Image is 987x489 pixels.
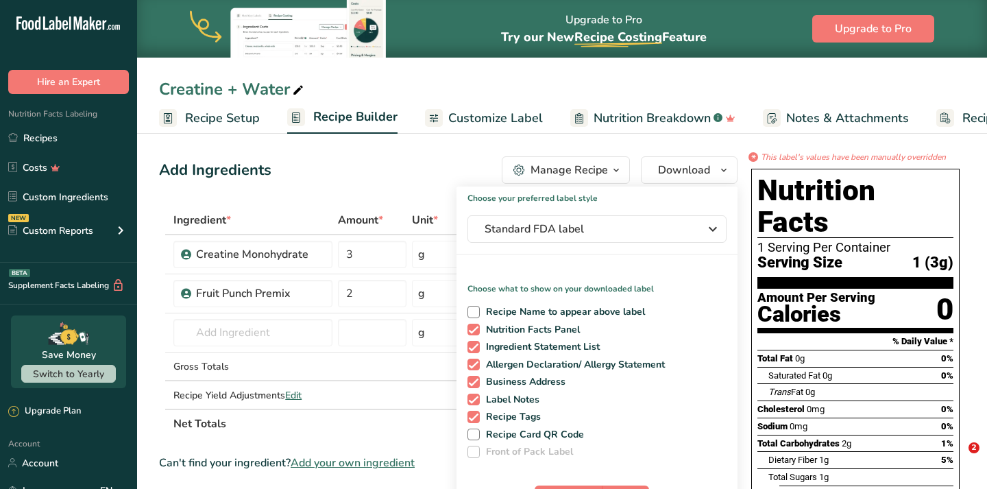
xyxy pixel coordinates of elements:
[287,102,398,134] a: Recipe Builder
[480,411,541,423] span: Recipe Tags
[313,108,398,126] span: Recipe Builder
[159,159,271,182] div: Add Ingredients
[757,438,840,449] span: Total Carbohydrates
[757,241,953,254] div: 1 Serving Per Container
[159,455,738,471] div: Can't find your ingredient?
[418,246,425,263] div: g
[185,109,260,128] span: Recipe Setup
[757,421,788,431] span: Sodium
[757,291,875,305] div: Amount Per Serving
[819,455,829,465] span: 1g
[812,15,934,43] button: Upgrade to Pro
[173,359,332,374] div: Gross Totals
[795,353,805,363] span: 0g
[768,455,817,465] span: Dietary Fiber
[9,269,30,277] div: BETA
[570,103,735,134] a: Nutrition Breakdown
[480,306,646,318] span: Recipe Name to appear above label
[480,341,600,353] span: Ingredient Statement List
[171,409,572,438] th: Net Totals
[21,365,116,383] button: Switch to Yearly
[448,109,543,128] span: Customize Label
[196,285,324,302] div: Fruit Punch Premix
[196,246,324,263] div: Creatine Monohydrate
[786,109,909,128] span: Notes & Attachments
[467,215,727,243] button: Standard FDA label
[757,305,875,324] div: Calories
[485,221,690,237] span: Standard FDA label
[757,404,805,414] span: Cholesterol
[42,348,96,362] div: Save Money
[8,214,29,222] div: NEW
[658,162,710,178] span: Download
[768,387,803,397] span: Fat
[338,212,383,228] span: Amount
[912,254,953,272] span: 1 (3g)
[941,404,953,414] span: 0%
[480,429,585,441] span: Recipe Card QR Code
[790,421,807,431] span: 0mg
[594,109,711,128] span: Nutrition Breakdown
[412,212,438,228] span: Unit
[941,353,953,363] span: 0%
[418,324,425,341] div: g
[941,438,953,449] span: 1%
[641,156,738,184] button: Download
[941,370,953,381] span: 0%
[501,29,707,45] span: Try our New Feature
[173,319,332,346] input: Add Ingredient
[936,291,953,328] div: 0
[822,370,832,381] span: 0g
[501,1,707,58] div: Upgrade to Pro
[480,359,666,371] span: Allergen Declaration/ Allergy Statement
[480,394,540,406] span: Label Notes
[807,404,825,414] span: 0mg
[418,285,425,302] div: g
[968,442,979,453] span: 2
[761,151,946,163] i: This label's values have been manually overridden
[768,387,791,397] i: Trans
[574,29,662,45] span: Recipe Costing
[842,438,851,449] span: 2g
[757,254,842,272] span: Serving Size
[480,446,574,458] span: Front of Pack Label
[456,272,738,295] p: Choose what to show on your downloaded label
[531,162,608,178] div: Manage Recipe
[757,353,793,363] span: Total Fat
[480,376,566,388] span: Business Address
[768,370,820,381] span: Saturated Fat
[159,103,260,134] a: Recipe Setup
[835,21,912,37] span: Upgrade to Pro
[757,175,953,238] h1: Nutrition Facts
[805,387,815,397] span: 0g
[763,103,909,134] a: Notes & Attachments
[819,472,829,482] span: 1g
[8,224,93,238] div: Custom Reports
[173,212,231,228] span: Ingredient
[456,187,738,204] h1: Choose your preferred label style
[8,405,81,418] div: Upgrade Plan
[285,389,302,402] span: Edit
[940,442,973,475] iframe: Intercom live chat
[502,156,630,184] button: Manage Recipe
[480,324,581,336] span: Nutrition Facts Panel
[291,455,415,471] span: Add your own ingredient
[757,333,953,350] section: % Daily Value *
[33,368,104,381] span: Switch to Yearly
[768,472,817,482] span: Total Sugars
[159,77,306,102] div: Creatine + Water
[173,388,332,403] div: Recipe Yield Adjustments
[8,70,129,94] button: Hire an Expert
[941,421,953,431] span: 0%
[425,103,543,134] a: Customize Label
